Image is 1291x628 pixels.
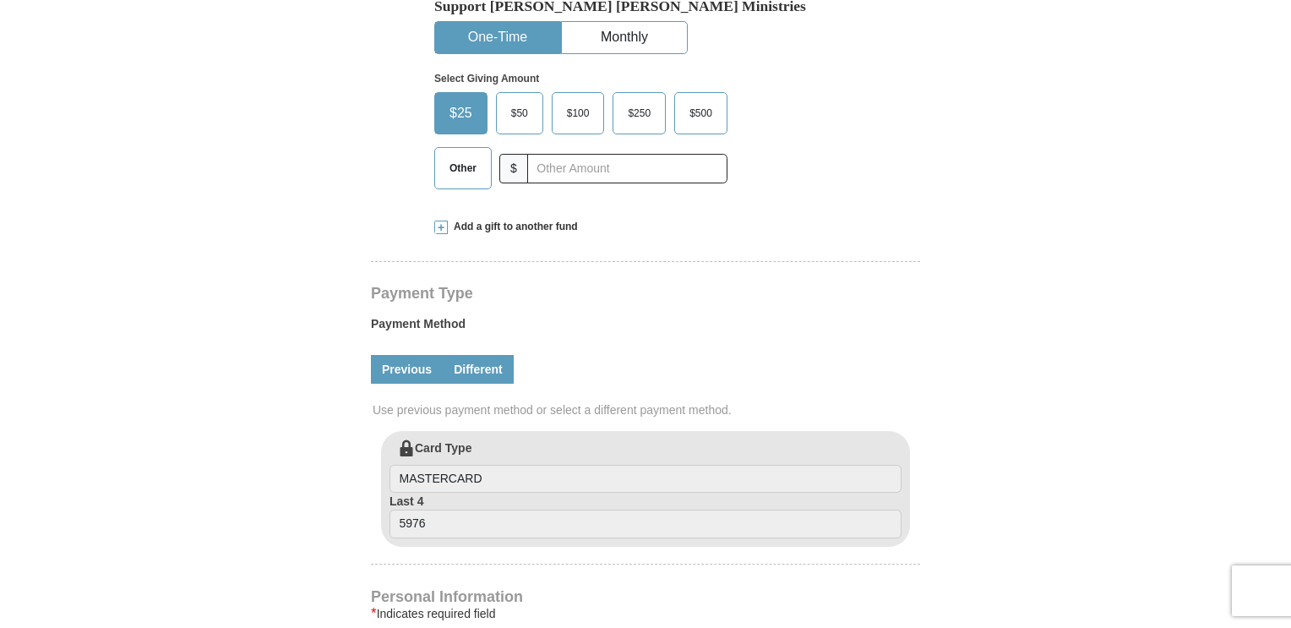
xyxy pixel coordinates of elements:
span: $50 [503,101,537,126]
span: Other [441,156,485,181]
span: $100 [558,101,598,126]
strong: Select Giving Amount [434,73,539,85]
button: Monthly [562,22,687,53]
a: Different [443,355,514,384]
input: Other Amount [527,154,727,183]
h4: Personal Information [371,590,920,603]
input: Last 4 [389,510,902,538]
span: $ [499,154,528,183]
label: Card Type [389,440,902,494]
span: $250 [619,101,659,126]
span: $500 [681,101,721,126]
span: Use previous payment method or select a different payment method. [373,401,922,418]
label: Payment Method [371,315,920,341]
div: Indicates required field [371,603,920,624]
span: $25 [441,101,481,126]
button: One-Time [435,22,560,53]
input: Card Type [389,465,902,494]
span: Add a gift to another fund [448,220,578,234]
h4: Payment Type [371,287,920,300]
a: Previous [371,355,443,384]
label: Last 4 [389,493,902,538]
